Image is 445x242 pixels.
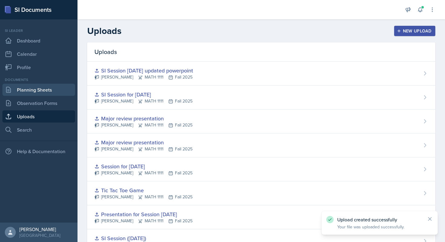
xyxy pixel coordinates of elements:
div: Tic Tac Toe Game [94,186,193,194]
a: Planning Sheets [2,84,75,96]
a: Observation Forms [2,97,75,109]
div: Session for [DATE] [94,162,193,170]
p: Upload created successfully [337,217,422,223]
div: Help & Documentation [2,145,75,157]
div: [PERSON_NAME] MATH 1111 Fall 2025 [94,74,193,80]
div: [PERSON_NAME] MATH 1111 Fall 2025 [94,98,193,104]
div: Presentation for Session [DATE] [94,210,193,218]
button: New Upload [394,26,436,36]
div: [PERSON_NAME] MATH 1111 Fall 2025 [94,218,193,224]
div: SI Session for [DATE] [94,90,193,99]
a: Search [2,124,75,136]
p: Your file was uploaded successfully. [337,224,422,230]
a: Dashboard [2,35,75,47]
div: [PERSON_NAME] MATH 1111 Fall 2025 [94,146,193,152]
a: Major review presentation [PERSON_NAME]MATH 1111Fall 2025 [87,109,435,133]
a: SI Session [DATE] updated powerpoint [PERSON_NAME]MATH 1111Fall 2025 [87,62,435,86]
div: [PERSON_NAME] MATH 1111 Fall 2025 [94,194,193,200]
a: Presentation for Session [DATE] [PERSON_NAME]MATH 1111Fall 2025 [87,205,435,229]
div: New Upload [398,29,432,33]
a: SI Session for [DATE] [PERSON_NAME]MATH 1111Fall 2025 [87,86,435,109]
div: [PERSON_NAME] MATH 1111 Fall 2025 [94,122,193,128]
div: Uploads [87,42,435,62]
a: Uploads [2,110,75,123]
div: [PERSON_NAME] [19,226,60,232]
div: Si leader [2,28,75,33]
div: Major review presentation [94,114,193,123]
a: Calendar [2,48,75,60]
a: Session for [DATE] [PERSON_NAME]MATH 1111Fall 2025 [87,157,435,181]
h2: Uploads [87,25,121,36]
a: Major review presentation [PERSON_NAME]MATH 1111Fall 2025 [87,133,435,157]
a: Profile [2,61,75,73]
div: Major review presentation [94,138,193,146]
a: Tic Tac Toe Game [PERSON_NAME]MATH 1111Fall 2025 [87,181,435,205]
div: Documents [2,77,75,82]
div: [PERSON_NAME] MATH 1111 Fall 2025 [94,170,193,176]
div: [GEOGRAPHIC_DATA] [19,232,60,238]
div: SI Session [DATE] updated powerpoint [94,66,193,75]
